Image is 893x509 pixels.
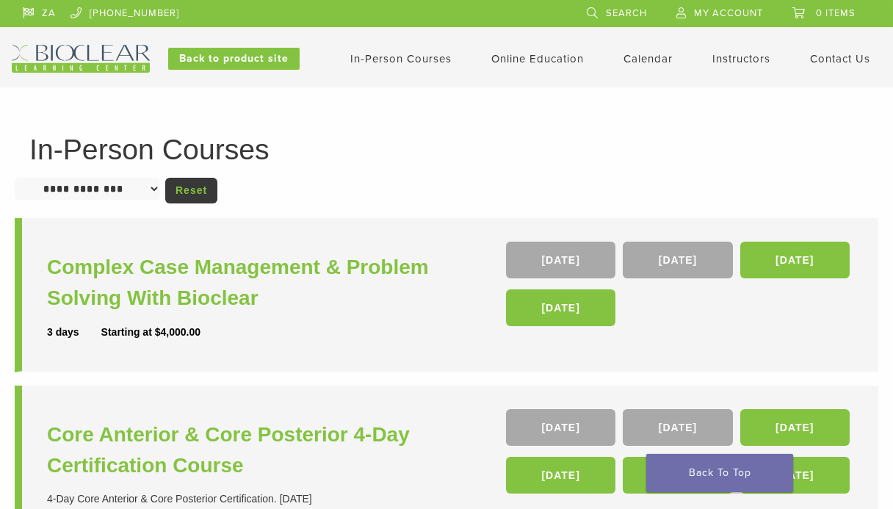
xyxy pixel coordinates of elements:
[506,242,615,278] a: [DATE]
[47,491,450,507] div: 4-Day Core Anterior & Core Posterior Certification. [DATE]
[12,45,150,73] img: Bioclear
[506,409,853,501] div: , , , , ,
[816,7,856,19] span: 0 items
[506,242,853,333] div: , , ,
[810,52,870,65] a: Contact Us
[623,242,732,278] a: [DATE]
[101,325,200,340] div: Starting at $4,000.00
[168,48,300,70] a: Back to product site
[165,178,217,203] a: Reset
[740,409,850,446] a: [DATE]
[47,252,450,314] a: Complex Case Management & Problem Solving With Bioclear
[606,7,647,19] span: Search
[740,457,850,494] a: [DATE]
[694,7,763,19] span: My Account
[740,242,850,278] a: [DATE]
[29,135,864,164] h1: In-Person Courses
[623,52,673,65] a: Calendar
[491,52,584,65] a: Online Education
[646,454,793,492] a: Back To Top
[623,409,732,446] a: [DATE]
[506,457,615,494] a: [DATE]
[47,419,450,481] a: Core Anterior & Core Posterior 4-Day Certification Course
[712,52,770,65] a: Instructors
[47,325,101,340] div: 3 days
[623,457,732,494] a: [DATE]
[506,409,615,446] a: [DATE]
[506,289,615,326] a: [DATE]
[350,52,452,65] a: In-Person Courses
